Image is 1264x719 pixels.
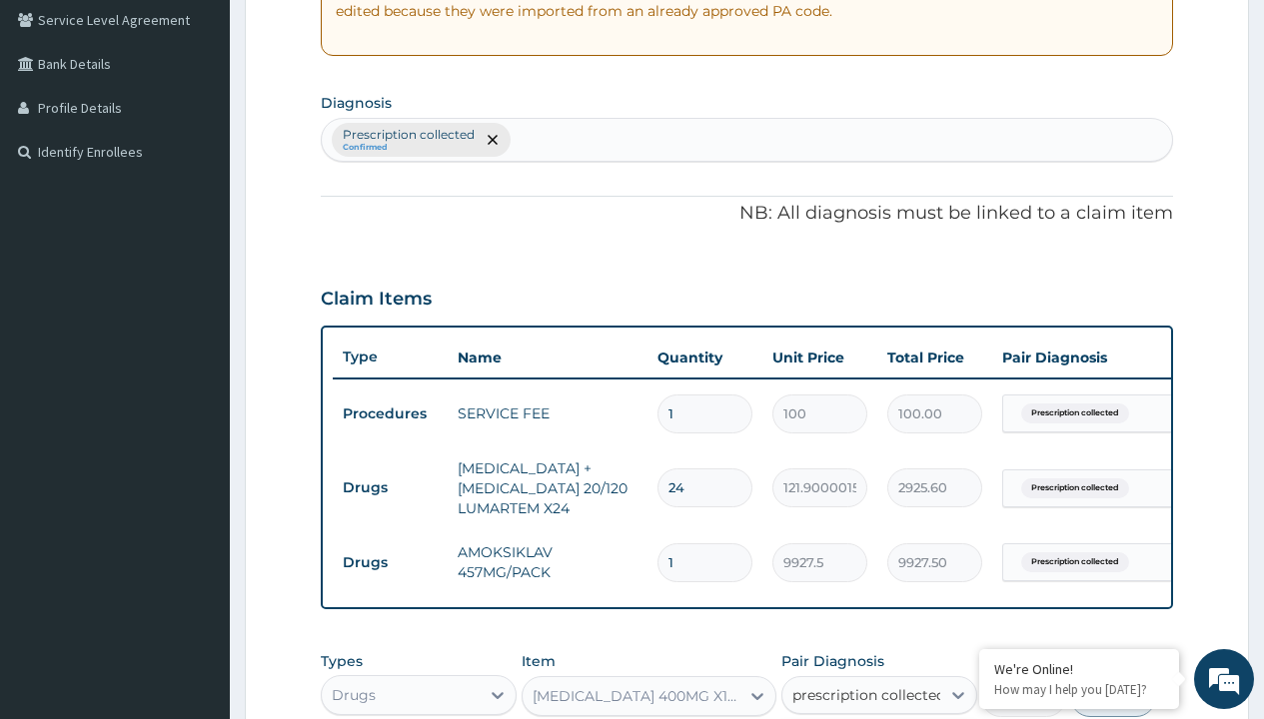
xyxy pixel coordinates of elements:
div: [MEDICAL_DATA] 400MG X10 ([MEDICAL_DATA]) [533,686,742,706]
th: Total Price [877,338,992,377]
span: remove selection option [484,131,502,149]
label: Item [522,651,556,671]
td: Procedures [333,395,448,432]
span: Prescription collected [1021,478,1129,498]
th: Pair Diagnosis [992,338,1212,377]
td: SERVICE FEE [448,393,647,433]
p: How may I help you today? [994,681,1164,698]
span: Prescription collected [1021,552,1129,572]
th: Quantity [647,338,762,377]
div: Minimize live chat window [328,10,376,58]
div: Drugs [332,685,376,705]
td: [MEDICAL_DATA] + [MEDICAL_DATA] 20/120 LUMARTEM X24 [448,448,647,528]
span: Prescription collected [1021,403,1129,423]
h3: Claim Items [321,289,432,311]
div: We're Online! [994,660,1164,678]
label: Types [321,653,363,670]
p: NB: All diagnosis must be linked to a claim item [321,201,1173,227]
span: We're online! [116,226,276,427]
small: Confirmed [343,143,475,153]
th: Name [448,338,647,377]
th: Type [333,339,448,375]
td: AMOKSIKLAV 457MG/PACK [448,532,647,592]
td: Drugs [333,544,448,581]
img: d_794563401_company_1708531726252_794563401 [37,100,81,150]
th: Unit Price [762,338,877,377]
td: Drugs [333,469,448,506]
label: Pair Diagnosis [781,651,884,671]
textarea: Type your message and hit 'Enter' [10,494,381,564]
p: Prescription collected [343,127,475,143]
div: Chat with us now [104,112,336,138]
label: Diagnosis [321,93,392,113]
